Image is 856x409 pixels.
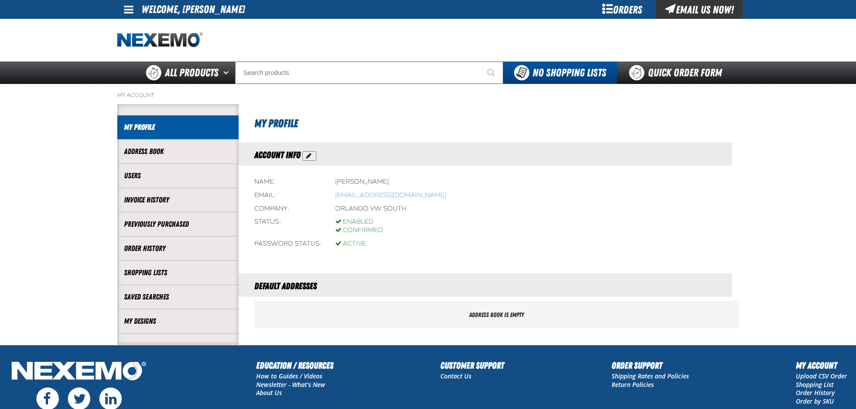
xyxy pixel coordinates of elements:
button: Action Edit Account Information [302,151,316,161]
a: Users [124,171,232,181]
button: Start Searching [481,62,503,84]
span: My Profile [254,117,298,130]
a: Newsletter - What's New [256,380,325,389]
img: Nexemo Logo [9,359,149,385]
a: Address Book [124,146,232,157]
a: My Account [117,92,154,99]
a: Opens a default email client to write an email to rharris01@vtaig.com [335,191,446,199]
a: Shopping List [796,380,834,389]
a: My Designs [124,316,232,326]
span: Default Addresses [254,281,317,291]
div: Enabled [335,218,383,226]
span: All Products [165,65,218,81]
div: Address book is empty [254,302,739,328]
a: My Profile [124,122,232,132]
div: Active [335,240,366,248]
a: Invoice History [124,195,232,205]
div: Password status [254,240,322,248]
input: Search [235,62,503,84]
h2: Order Support [612,359,689,372]
a: How to Guides / Videos [256,372,322,380]
nav: Breadcrumbs [117,92,739,99]
div: Email [254,191,322,200]
div: Status [254,218,322,235]
span: Account Info [254,150,301,160]
a: Order by SKU [796,397,834,405]
a: Quick Order Form [617,62,739,84]
div: Name [254,178,322,186]
h2: My Account [796,359,847,372]
button: Open All Products pages [220,62,235,84]
a: Previously Purchased [124,219,232,229]
div: Company [254,205,322,213]
a: Upload CSV Order [796,372,847,380]
div: [PERSON_NAME] [335,178,389,186]
h2: Education / Resources [256,359,333,372]
a: Saved Searches [124,292,232,302]
a: Shopping Lists [124,268,232,278]
span: No Shopping Lists [532,66,606,79]
a: About Us [256,388,282,397]
img: Nexemo logo [117,32,203,48]
a: Order History [796,388,835,397]
a: Shipping Rates and Policies [612,372,689,380]
a: Contact Us [440,372,471,380]
a: Return Policies [612,380,654,389]
h2: Customer Support [440,359,504,372]
button: You do not have available Shopping Lists. Open to Create a New List [503,62,617,84]
div: Confirmed [335,226,383,235]
a: Home [117,32,203,48]
a: Order History [124,243,232,254]
div: Orlando VW South [335,205,407,213]
bdo: [EMAIL_ADDRESS][DOMAIN_NAME] [335,191,446,199]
